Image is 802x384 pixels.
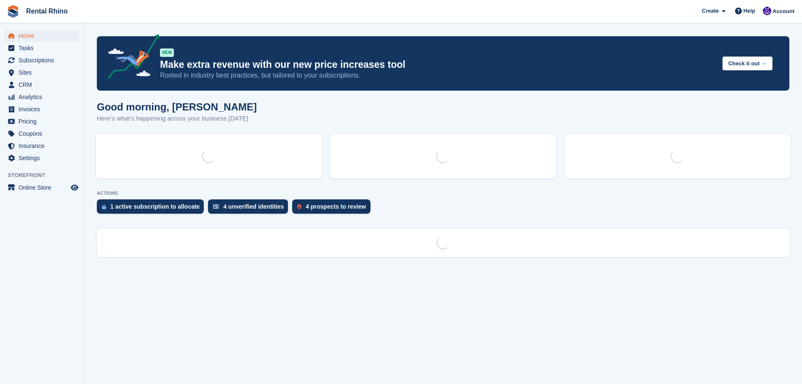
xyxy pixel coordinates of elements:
[4,67,80,78] a: menu
[213,204,219,209] img: verify_identity-adf6edd0f0f0b5bbfe63781bf79b02c33cf7c696d77639b501bdc392416b5a36.svg
[69,183,80,193] a: Preview store
[160,71,716,80] p: Rooted in industry best practices, but tailored to your subscriptions.
[297,204,301,209] img: prospect-51fa495bee0391a8d652442698ab0144808aea92771e9ea1ae160a38d050c398.svg
[19,103,69,115] span: Invoices
[4,79,80,91] a: menu
[102,204,106,209] img: active_subscription_to_allocate_icon-d502201f5373d7db506a760aba3b589e785aa758c864c3986d89f69b8ff3...
[4,128,80,140] a: menu
[8,171,84,180] span: Storefront
[19,128,69,140] span: Coupons
[23,4,71,18] a: Rental Rhino
[160,59,716,71] p: Make extra revenue with our new price increases tool
[110,203,200,210] div: 1 active subscription to allocate
[19,54,69,66] span: Subscriptions
[19,91,69,103] span: Analytics
[19,30,69,42] span: Home
[4,182,80,193] a: menu
[306,203,366,210] div: 4 prospects to review
[97,101,257,113] h1: Good morning, [PERSON_NAME]
[4,42,80,54] a: menu
[292,199,374,218] a: 4 prospects to review
[4,54,80,66] a: menu
[722,56,773,70] button: Check it out →
[19,152,69,164] span: Settings
[19,42,69,54] span: Tasks
[19,140,69,152] span: Insurance
[4,140,80,152] a: menu
[19,79,69,91] span: CRM
[773,7,794,16] span: Account
[4,103,80,115] a: menu
[97,199,208,218] a: 1 active subscription to allocate
[160,48,174,57] div: NEW
[208,199,292,218] a: 4 unverified identities
[19,182,69,193] span: Online Store
[101,34,160,82] img: price-adjustments-announcement-icon-8257ccfd72463d97f412b2fc003d46551f7dbcb40ab6d574587a9cd5c0d94...
[97,114,257,124] p: Here's what's happening across your business [DATE]
[4,152,80,164] a: menu
[763,7,771,15] img: Ari Kolas
[223,203,284,210] div: 4 unverified identities
[19,67,69,78] span: Sites
[4,30,80,42] a: menu
[743,7,755,15] span: Help
[7,5,19,18] img: stora-icon-8386f47178a22dfd0bd8f6a31ec36ba5ce8667c1dd55bd0f319d3a0aa187defe.svg
[4,91,80,103] a: menu
[97,191,789,196] p: ACTIONS
[4,115,80,127] a: menu
[702,7,719,15] span: Create
[19,115,69,127] span: Pricing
